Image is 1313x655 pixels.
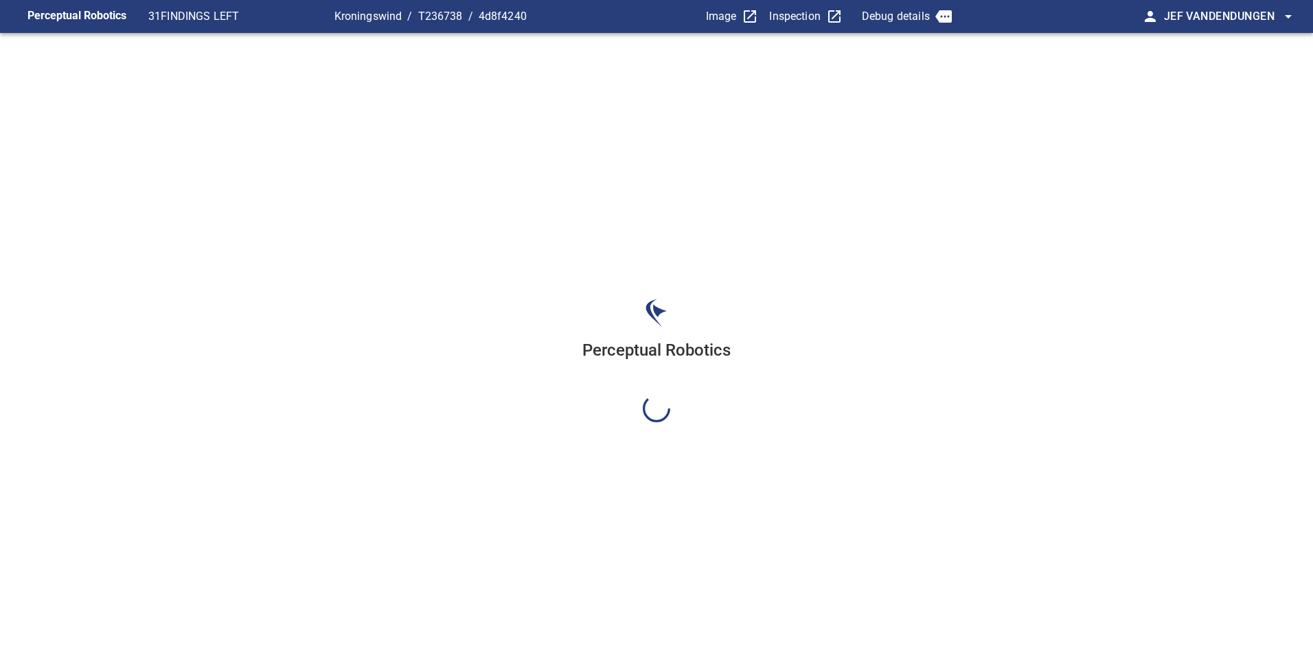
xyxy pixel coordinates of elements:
[646,299,667,327] img: pr
[706,8,737,25] p: Image
[1158,3,1297,30] button: Jef Vandendungen
[148,8,334,25] p: 31 FINDINGS LEFT
[27,5,126,27] figcaption: Perceptual Robotics
[468,8,473,25] span: /
[407,8,412,25] span: /
[1280,8,1297,25] span: arrow_drop_down
[862,8,930,25] p: Debug details
[769,8,821,25] p: Inspection
[706,8,759,25] a: Image
[334,8,402,25] p: Kroningswind
[479,10,527,23] a: 4d8f4240
[1164,7,1297,26] span: Jef Vandendungen
[418,10,463,23] a: T236738
[582,338,731,395] div: Perceptual Robotics
[769,8,843,25] a: Inspection
[1142,8,1158,25] span: person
